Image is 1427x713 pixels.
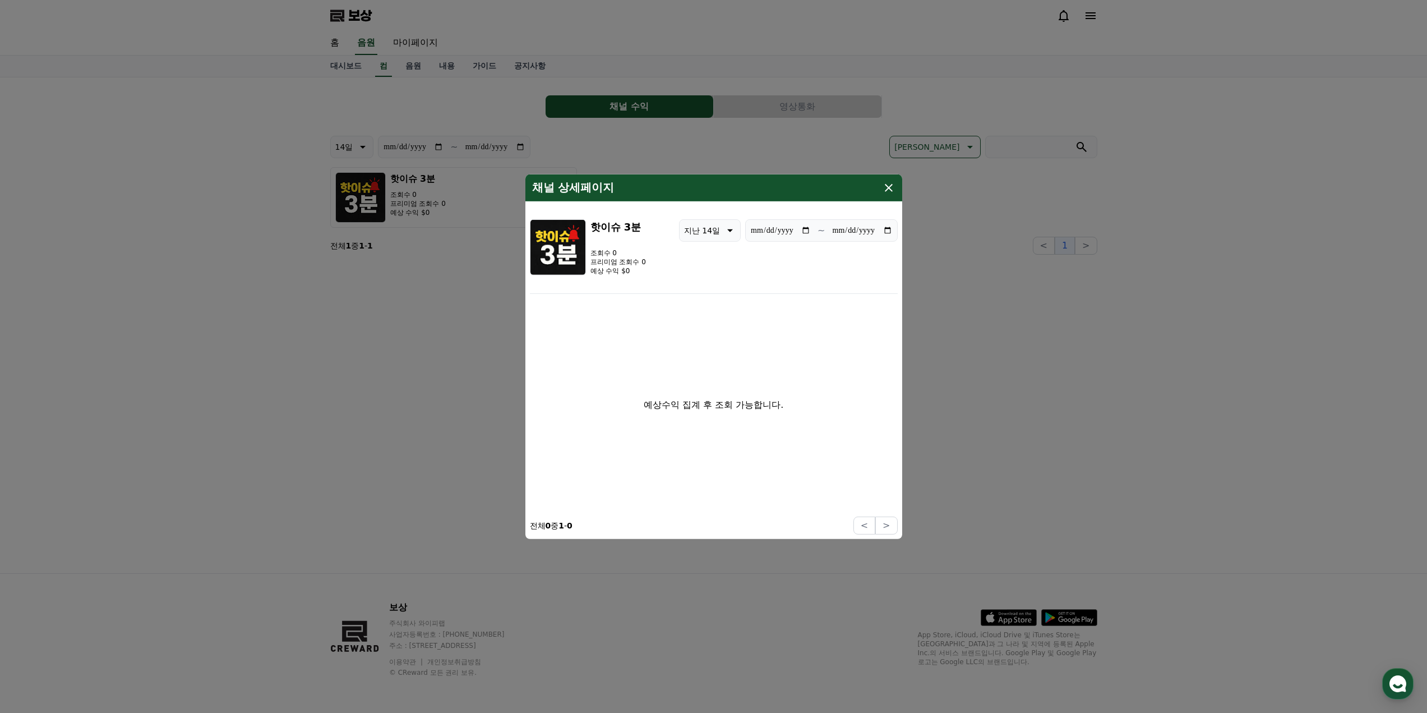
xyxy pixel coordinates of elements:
h3: 핫이슈 3분 [590,219,646,234]
button: 지난 14일 [679,219,741,241]
p: ~ [818,223,825,237]
p: 지난 14일 [684,222,720,238]
strong: 0 [567,521,572,530]
p: 프리미엄 조회수 0 [590,257,646,266]
button: > [875,517,897,535]
span: 홈 [35,372,42,381]
strong: 0 [546,521,551,530]
p: 예상수익 집계 후 조회 가능합니다. [644,398,783,412]
strong: 1 [558,521,564,530]
p: 전체 중 - [530,520,572,531]
a: 설정 [145,356,215,384]
p: 조회수 0 [590,248,646,257]
a: 홈 [3,356,74,384]
font: 채널 상세페이지 [532,180,615,194]
button: < [853,517,875,535]
a: 대화 [74,356,145,384]
span: 대화 [103,373,116,382]
span: 설정 [173,372,187,381]
div: 모달 [525,174,902,539]
img: 핫이슈 3분 [530,219,586,275]
p: 예상 수익 $0 [590,266,646,275]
